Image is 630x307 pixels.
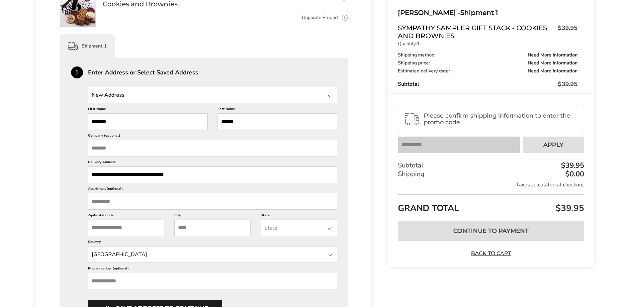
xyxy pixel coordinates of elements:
label: Delivery Address [88,160,337,166]
div: Shipment 1 [60,34,115,58]
label: Last Name [218,107,337,113]
p: Quantity: [398,42,577,46]
div: GRAND TOTAL [398,194,584,216]
button: Apply [523,137,584,153]
a: Duplicate Product [302,14,339,21]
input: State [261,220,337,236]
span: Need More Information [528,53,578,57]
div: $0.00 [564,170,584,178]
input: State [88,87,337,103]
input: Company [88,140,337,156]
label: Country [88,240,337,246]
span: Sympathy Sampler Gift Stack - Cookies and Brownies [398,24,554,40]
div: Estimated delivery date: [398,69,577,73]
label: Phone number (optional) [88,266,337,273]
div: Subtotal [398,80,577,88]
input: First Name [88,113,208,130]
div: $39.95 [559,162,584,169]
strong: 1 [417,41,419,47]
a: Sympathy Sampler Gift Stack - Cookies and Brownies$39.95 [398,24,577,40]
span: Please confirm shipping information to enter the promo code [424,112,578,126]
span: $39.95 [558,80,578,88]
span: Need More Information [528,69,578,73]
input: State [88,246,337,263]
label: Zip/Postal Code [88,213,164,220]
div: Shipping method: [398,53,577,57]
span: $39.95 [555,24,578,38]
input: Last Name [218,113,337,130]
div: Shipping price: [398,61,577,65]
input: Delivery Address [88,166,337,183]
span: Apply [543,142,564,148]
div: Shipment 1 [398,7,577,18]
label: Company (optional) [88,133,337,140]
button: Continue to Payment [398,221,584,241]
label: First Name [88,107,208,113]
span: [PERSON_NAME] - [398,9,460,17]
div: Enter Address or Select Saved Address [88,69,348,75]
div: Shipping [398,170,584,178]
span: $39.95 [554,202,584,214]
div: Taxes calculated at checkout [398,181,584,188]
a: Back to Cart [468,250,514,257]
div: 1 [71,66,83,78]
input: City [174,220,251,236]
label: State [261,213,337,220]
span: Need More Information [528,61,578,65]
input: ZIP [88,220,164,236]
label: Apartment (optional) [88,186,337,193]
label: City [174,213,251,220]
input: Apartment [88,193,337,210]
div: Subtotal [398,161,584,170]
